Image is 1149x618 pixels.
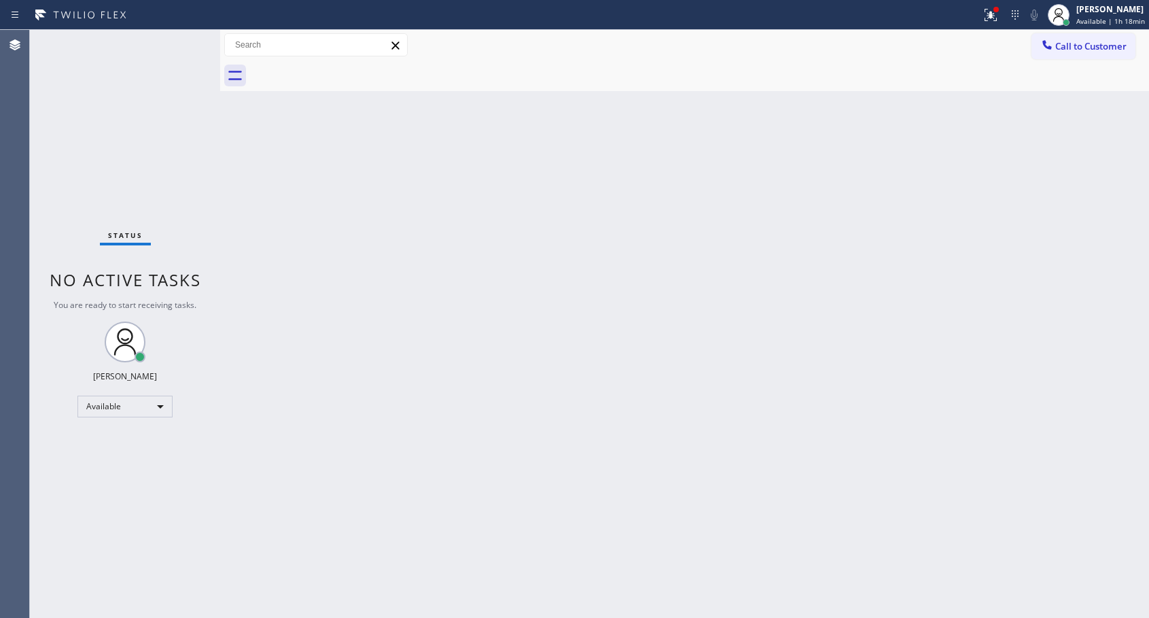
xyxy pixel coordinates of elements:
input: Search [225,34,407,56]
button: Mute [1025,5,1044,24]
div: [PERSON_NAME] [1076,3,1145,15]
span: Status [108,230,143,240]
div: [PERSON_NAME] [93,371,157,382]
span: Call to Customer [1055,40,1127,52]
div: Available [77,396,173,417]
span: No active tasks [50,269,201,291]
button: Call to Customer [1031,33,1135,59]
span: You are ready to start receiving tasks. [54,299,196,311]
span: Available | 1h 18min [1076,16,1145,26]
